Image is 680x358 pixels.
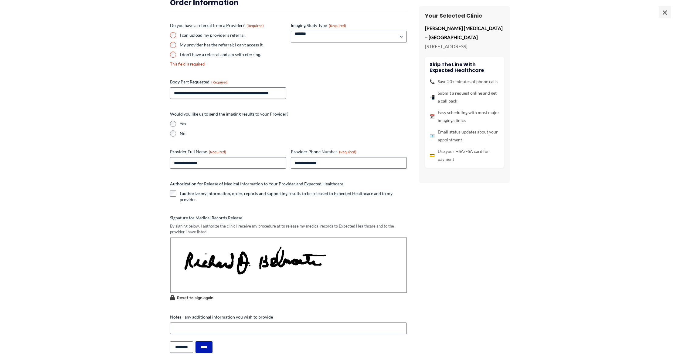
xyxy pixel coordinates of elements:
[209,150,226,154] span: (Required)
[430,128,499,144] li: Email status updates about your appointment
[291,149,407,155] label: Provider Phone Number
[170,215,407,221] label: Signature for Medical Records Release
[180,121,407,127] label: Yes
[291,22,407,29] label: Imaging Study Type
[170,111,288,117] legend: Would you like us to send the imaging results to your Provider?
[170,79,286,85] label: Body Part Requested
[425,12,504,19] h3: Your Selected Clinic
[329,23,346,28] span: (Required)
[211,80,229,84] span: (Required)
[170,149,286,155] label: Provider Full Name
[170,237,407,293] img: Signature Image
[170,294,213,302] button: Reset to sign again
[180,130,407,137] label: No
[180,32,286,38] label: I can upload my provider's referral.
[170,181,343,187] legend: Authorization for Release of Medical Information to Your Provider and Expected Healthcare
[430,89,499,105] li: Submit a request online and get a call back
[430,132,435,140] span: 📧
[180,52,286,58] label: I don't have a referral and am self-referring.
[430,113,435,120] span: 📅
[430,147,499,163] li: Use your HSA/FSA card for payment
[180,42,286,48] label: My provider has the referral; I can't access it.
[430,109,499,124] li: Easy scheduling with most major imaging clinics
[170,61,286,67] div: This field is required.
[430,151,435,159] span: 💳
[659,6,671,18] span: ×
[180,191,407,203] label: I authorize my information, order, reports and supporting results to be released to Expected Heal...
[170,22,264,29] legend: Do you have a referral from a Provider?
[170,314,407,320] label: Notes - any additional information you wish to provide
[246,23,264,28] span: (Required)
[430,78,435,86] span: 📞
[170,223,407,235] div: By signing below, I authorize the clinic I receive my procedure at to release my medical records ...
[425,42,504,51] p: [STREET_ADDRESS]
[430,62,499,73] h4: Skip the line with Expected Healthcare
[425,24,504,42] p: [PERSON_NAME] [MEDICAL_DATA] – [GEOGRAPHIC_DATA]
[430,93,435,101] span: 📲
[339,150,356,154] span: (Required)
[430,78,499,86] li: Save 20+ minutes of phone calls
